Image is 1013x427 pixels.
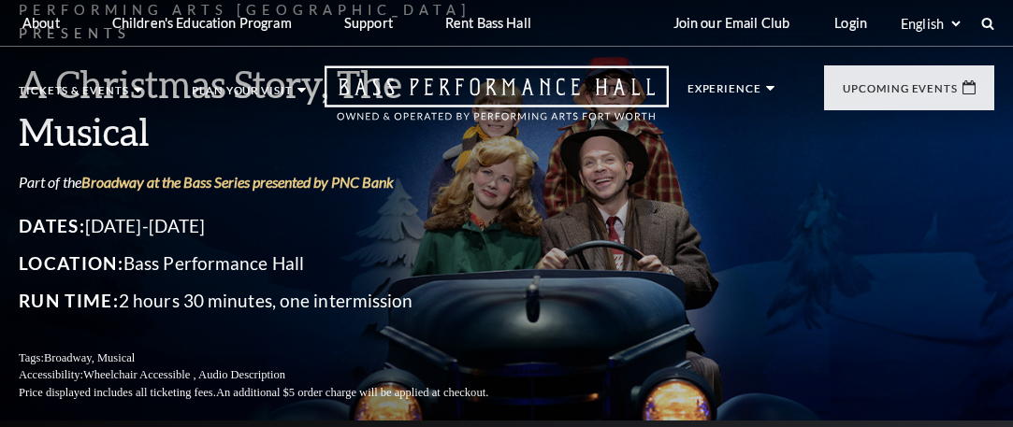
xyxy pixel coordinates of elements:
[843,83,958,104] p: Upcoming Events
[19,172,533,192] p: Part of the
[19,85,129,106] p: Tickets & Events
[19,290,119,311] span: Run Time:
[19,249,533,278] p: Bass Performance Hall
[112,15,292,31] p: Children's Education Program
[44,351,135,364] span: Broadway, Musical
[19,384,533,402] p: Price displayed includes all ticketing fees.
[192,85,293,106] p: Plan Your Visit
[216,386,488,399] span: An additional $5 order charge will be applied at checkout.
[19,215,85,236] span: Dates:
[19,349,533,367] p: Tags:
[19,252,123,274] span: Location:
[19,366,533,384] p: Accessibility:
[19,211,533,241] p: [DATE]-[DATE]
[897,15,963,33] select: Select:
[22,15,60,31] p: About
[81,173,394,191] a: Broadway at the Bass Series presented by PNC Bank
[344,15,393,31] p: Support
[445,15,531,31] p: Rent Bass Hall
[83,368,285,381] span: Wheelchair Accessible , Audio Description
[687,83,761,104] p: Experience
[19,286,533,316] p: 2 hours 30 minutes, one intermission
